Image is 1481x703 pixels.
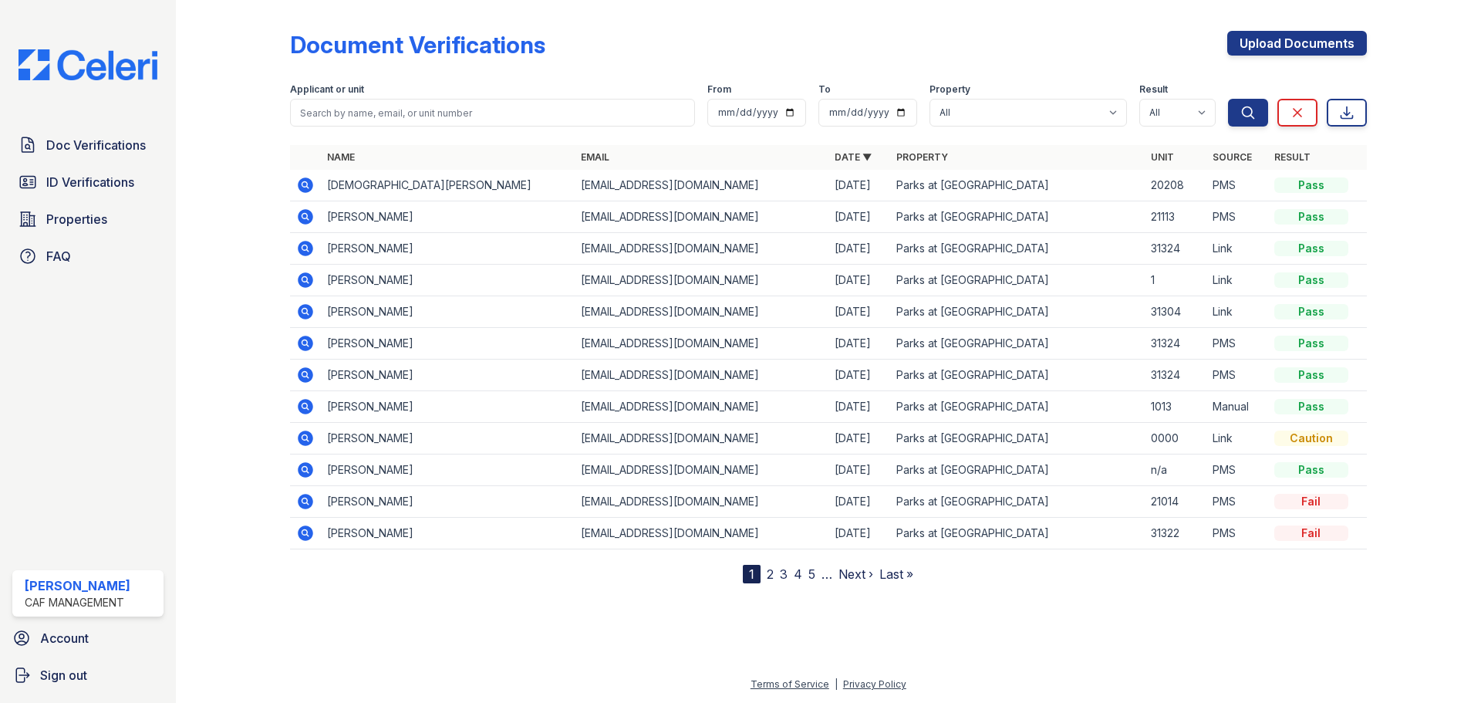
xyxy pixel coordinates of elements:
td: Link [1206,265,1268,296]
span: Sign out [40,666,87,684]
td: PMS [1206,486,1268,518]
td: Parks at [GEOGRAPHIC_DATA] [890,360,1144,391]
td: [DATE] [828,328,890,360]
td: [PERSON_NAME] [321,391,575,423]
div: Fail [1274,526,1348,541]
button: Sign out [6,660,170,691]
td: [PERSON_NAME] [321,486,575,518]
td: [DATE] [828,265,890,296]
td: [EMAIL_ADDRESS][DOMAIN_NAME] [575,486,828,518]
td: 31324 [1145,328,1206,360]
span: Properties [46,210,107,228]
div: Pass [1274,241,1348,256]
label: Result [1139,83,1168,96]
td: [DATE] [828,391,890,423]
div: Pass [1274,177,1348,193]
td: 21113 [1145,201,1206,233]
a: Upload Documents [1227,31,1367,56]
td: PMS [1206,201,1268,233]
td: 20208 [1145,170,1206,201]
td: [DATE] [828,170,890,201]
td: 21014 [1145,486,1206,518]
a: Result [1274,151,1311,163]
span: ID Verifications [46,173,134,191]
a: 4 [794,566,802,582]
td: [DATE] [828,486,890,518]
td: Parks at [GEOGRAPHIC_DATA] [890,233,1144,265]
a: Properties [12,204,164,235]
div: Pass [1274,367,1348,383]
label: Applicant or unit [290,83,364,96]
td: [DEMOGRAPHIC_DATA][PERSON_NAME] [321,170,575,201]
td: Parks at [GEOGRAPHIC_DATA] [890,423,1144,455]
div: Pass [1274,304,1348,319]
td: n/a [1145,455,1206,486]
td: [PERSON_NAME] [321,233,575,265]
a: Unit [1151,151,1174,163]
label: From [707,83,731,96]
a: Last » [879,566,913,582]
div: 1 [743,565,761,583]
label: Property [929,83,970,96]
td: [DATE] [828,201,890,233]
a: Date ▼ [835,151,872,163]
td: Manual [1206,391,1268,423]
td: [EMAIL_ADDRESS][DOMAIN_NAME] [575,328,828,360]
td: 31322 [1145,518,1206,549]
a: Source [1213,151,1252,163]
td: Parks at [GEOGRAPHIC_DATA] [890,296,1144,328]
span: Account [40,629,89,647]
a: Next › [838,566,873,582]
div: Pass [1274,272,1348,288]
span: … [821,565,832,583]
td: PMS [1206,360,1268,391]
td: [EMAIL_ADDRESS][DOMAIN_NAME] [575,265,828,296]
td: [PERSON_NAME] [321,455,575,486]
div: Pass [1274,209,1348,225]
td: [EMAIL_ADDRESS][DOMAIN_NAME] [575,360,828,391]
td: PMS [1206,455,1268,486]
div: Pass [1274,399,1348,414]
img: CE_Logo_Blue-a8612792a0a2168367f1c8372b55b34899dd931a85d93a1a3d3e32e68fde9ad4.png [6,49,170,80]
div: Caution [1274,431,1348,446]
a: Account [6,623,170,654]
td: [DATE] [828,233,890,265]
span: Doc Verifications [46,136,146,154]
td: Link [1206,233,1268,265]
span: FAQ [46,247,71,265]
td: [EMAIL_ADDRESS][DOMAIN_NAME] [575,296,828,328]
a: Privacy Policy [843,678,906,690]
td: [DATE] [828,296,890,328]
td: Parks at [GEOGRAPHIC_DATA] [890,391,1144,423]
a: 3 [780,566,788,582]
td: Parks at [GEOGRAPHIC_DATA] [890,170,1144,201]
div: [PERSON_NAME] [25,576,130,595]
td: 0000 [1145,423,1206,455]
div: | [835,678,838,690]
td: 31324 [1145,360,1206,391]
td: [PERSON_NAME] [321,201,575,233]
a: ID Verifications [12,167,164,198]
td: Parks at [GEOGRAPHIC_DATA] [890,518,1144,549]
td: [PERSON_NAME] [321,423,575,455]
div: Pass [1274,462,1348,478]
a: 2 [767,566,774,582]
td: PMS [1206,170,1268,201]
td: [EMAIL_ADDRESS][DOMAIN_NAME] [575,391,828,423]
td: Parks at [GEOGRAPHIC_DATA] [890,328,1144,360]
td: Parks at [GEOGRAPHIC_DATA] [890,265,1144,296]
td: [EMAIL_ADDRESS][DOMAIN_NAME] [575,170,828,201]
td: Parks at [GEOGRAPHIC_DATA] [890,455,1144,486]
a: FAQ [12,241,164,272]
td: [DATE] [828,360,890,391]
td: [EMAIL_ADDRESS][DOMAIN_NAME] [575,423,828,455]
a: 5 [808,566,815,582]
div: Pass [1274,336,1348,351]
td: [PERSON_NAME] [321,328,575,360]
td: [PERSON_NAME] [321,296,575,328]
label: To [818,83,831,96]
div: Fail [1274,494,1348,509]
td: Parks at [GEOGRAPHIC_DATA] [890,486,1144,518]
td: [DATE] [828,423,890,455]
td: 31304 [1145,296,1206,328]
